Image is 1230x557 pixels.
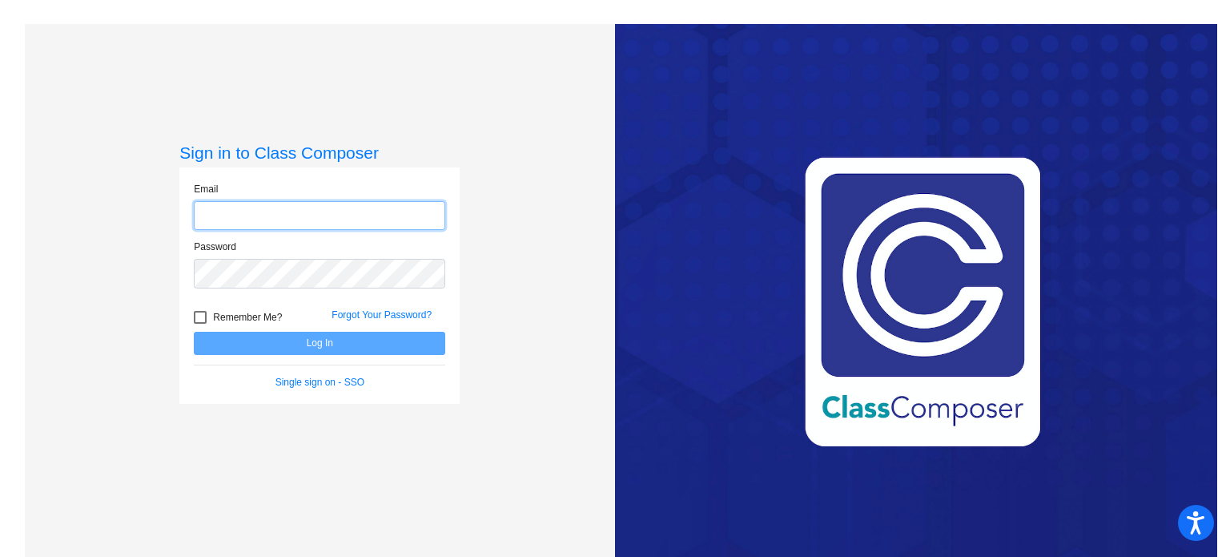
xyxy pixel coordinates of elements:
[194,182,218,196] label: Email
[179,143,460,163] h3: Sign in to Class Composer
[194,332,445,355] button: Log In
[275,377,364,388] a: Single sign on - SSO
[194,240,236,254] label: Password
[332,309,432,321] a: Forgot Your Password?
[213,308,282,327] span: Remember Me?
